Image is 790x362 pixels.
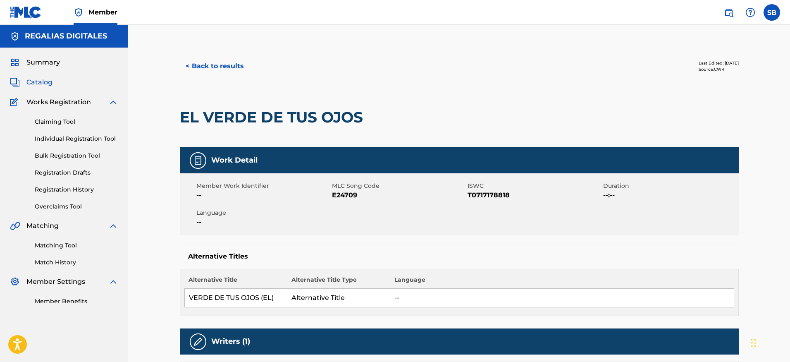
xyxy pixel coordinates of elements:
img: expand [108,97,118,107]
h5: Writers (1) [211,337,250,346]
a: Matching Tool [35,241,118,250]
span: E24709 [332,190,465,200]
h5: Work Detail [211,156,258,165]
img: expand [108,277,118,287]
div: Drag [751,331,756,355]
img: Member Settings [10,277,20,287]
span: MLC Song Code [332,182,465,190]
span: Summary [26,58,60,67]
a: Registration Drafts [35,168,118,177]
img: Work Detail [193,156,203,165]
h5: REGALIAS DIGITALES [25,31,107,41]
td: -- [390,289,734,307]
span: Member [88,7,117,17]
h5: Alternative Titles [188,252,730,261]
a: Public Search [721,4,737,21]
th: Alternative Title [184,276,287,289]
span: Member Settings [26,277,85,287]
span: ISWC [468,182,601,190]
span: Matching [26,221,59,231]
span: Duration [603,182,737,190]
a: Member Benefits [35,297,118,306]
a: Bulk Registration Tool [35,151,118,160]
a: Claiming Tool [35,117,118,126]
span: --:-- [603,190,737,200]
iframe: Chat Widget [749,322,790,362]
img: Works Registration [10,97,21,107]
img: Accounts [10,31,20,41]
a: Match History [35,258,118,267]
th: Language [390,276,734,289]
div: Help [742,4,759,21]
span: -- [196,190,330,200]
span: -- [196,217,330,227]
button: < Back to results [180,56,250,77]
img: Matching [10,221,20,231]
h2: EL VERDE DE TUS OJOS [180,108,367,127]
span: Catalog [26,77,53,87]
img: search [724,7,734,17]
td: VERDE DE TUS OJOS (EL) [184,289,287,307]
img: expand [108,221,118,231]
span: Works Registration [26,97,91,107]
span: Language [196,209,330,217]
div: User Menu [764,4,780,21]
img: Top Rightsholder [74,7,84,17]
img: Summary [10,58,20,67]
th: Alternative Title Type [287,276,390,289]
iframe: Resource Center [767,236,790,303]
img: Catalog [10,77,20,87]
span: Member Work Identifier [196,182,330,190]
img: help [745,7,755,17]
div: Source: CWR [699,66,739,72]
a: Registration History [35,185,118,194]
img: MLC Logo [10,6,42,18]
img: Writers [193,337,203,347]
span: T0717178818 [468,190,601,200]
a: CatalogCatalog [10,77,53,87]
a: Overclaims Tool [35,202,118,211]
div: Last Edited: [DATE] [699,60,739,66]
td: Alternative Title [287,289,390,307]
a: Individual Registration Tool [35,134,118,143]
a: SummarySummary [10,58,60,67]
